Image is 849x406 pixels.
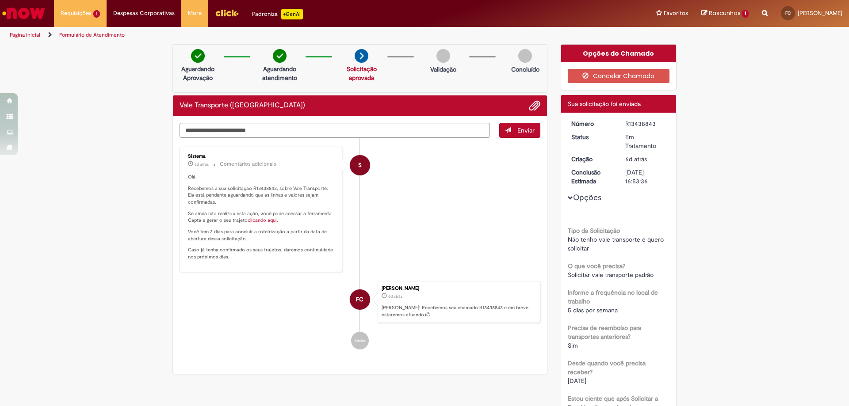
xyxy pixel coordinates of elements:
[388,294,402,299] span: 6d atrás
[709,9,741,17] span: Rascunhos
[188,9,202,18] span: More
[664,9,688,18] span: Favoritos
[188,185,335,206] p: Recebemos a sua solicitação R13438843, sobre Vale Transporte. Ela está pendente aguardando que as...
[517,126,535,134] span: Enviar
[568,288,658,305] b: Informe a frequência no local de trabalho
[176,65,219,82] p: Aguardando Aprovação
[188,174,335,181] p: Olá,
[565,168,619,186] dt: Conclusão Estimada
[701,9,749,18] a: Rascunhos
[785,10,791,16] span: FC
[568,227,620,235] b: Tipo da Solicitação
[568,100,641,108] span: Sua solicitação foi enviada
[388,294,402,299] time: 22/08/2025 09:53:31
[565,119,619,128] dt: Número
[568,306,618,314] span: 5 dias por semana
[180,138,540,359] ul: Histórico de tíquete
[798,9,842,17] span: [PERSON_NAME]
[625,155,666,163] div: 22/08/2025 09:53:31
[215,6,239,19] img: click_logo_yellow_360x200.png
[180,123,490,138] textarea: Digite sua mensagem aqui...
[358,155,362,176] span: S
[568,341,578,349] span: Sim
[568,262,625,270] b: O que você precisa?
[347,65,377,82] a: Solicitação aprovada
[180,102,305,110] h2: Vale Transporte (VT) Histórico de tíquete
[382,286,535,291] div: [PERSON_NAME]
[742,10,749,18] span: 1
[188,228,335,242] p: Você tem 2 dias para concluir a roteirização a partir da data de abertura dessa solicitação.
[258,65,301,82] p: Aguardando atendimento
[625,133,666,150] div: Em Tratamento
[7,27,559,43] ul: Trilhas de página
[568,359,646,376] b: Desde quando você precisa receber?
[281,9,303,19] p: +GenAi
[191,49,205,63] img: check-circle-green.png
[568,69,670,83] button: Cancelar Chamado
[195,162,209,167] time: 22/08/2025 09:53:35
[568,271,654,279] span: Solicitar vale transporte padrão
[252,9,303,19] div: Padroniza
[625,155,647,163] span: 6d atrás
[568,235,665,252] span: Não tenho vale transporte e quero solicitar
[350,289,370,310] div: Flavia Alessandra Nunes Cardoso
[180,281,540,323] li: Flavia Alessandra Nunes Cardoso
[356,289,363,310] span: FC
[518,49,532,63] img: img-circle-grey.png
[10,31,40,38] a: Página inicial
[565,155,619,163] dt: Criação
[568,324,641,341] b: Precisa de reembolso para transportes anteriores?
[561,45,677,62] div: Opções do Chamado
[529,100,540,111] button: Adicionar anexos
[61,9,92,18] span: Requisições
[565,133,619,141] dt: Status
[113,9,175,18] span: Despesas Corporativas
[436,49,450,63] img: img-circle-grey.png
[248,217,278,224] a: clicando aqui.
[188,247,335,260] p: Caso já tenha confirmado os seus trajetos, daremos continuidade nos próximos dias.
[625,119,666,128] div: R13438843
[93,10,100,18] span: 1
[499,123,540,138] button: Enviar
[188,154,335,159] div: Sistema
[59,31,125,38] a: Formulário de Atendimento
[625,168,666,186] div: [DATE] 16:53:36
[273,49,287,63] img: check-circle-green.png
[1,4,46,22] img: ServiceNow
[568,377,586,385] span: [DATE]
[625,155,647,163] time: 22/08/2025 09:53:31
[430,65,456,74] p: Validação
[188,210,335,224] p: Se ainda não realizou esta ação, você pode acessar a ferramenta Capta e gerar o seu trajeto
[195,162,209,167] span: 6d atrás
[220,160,276,168] small: Comentários adicionais
[350,155,370,175] div: System
[382,304,535,318] p: [PERSON_NAME]! Recebemos seu chamado R13438843 e em breve estaremos atuando.
[355,49,368,63] img: arrow-next.png
[511,65,539,74] p: Concluído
